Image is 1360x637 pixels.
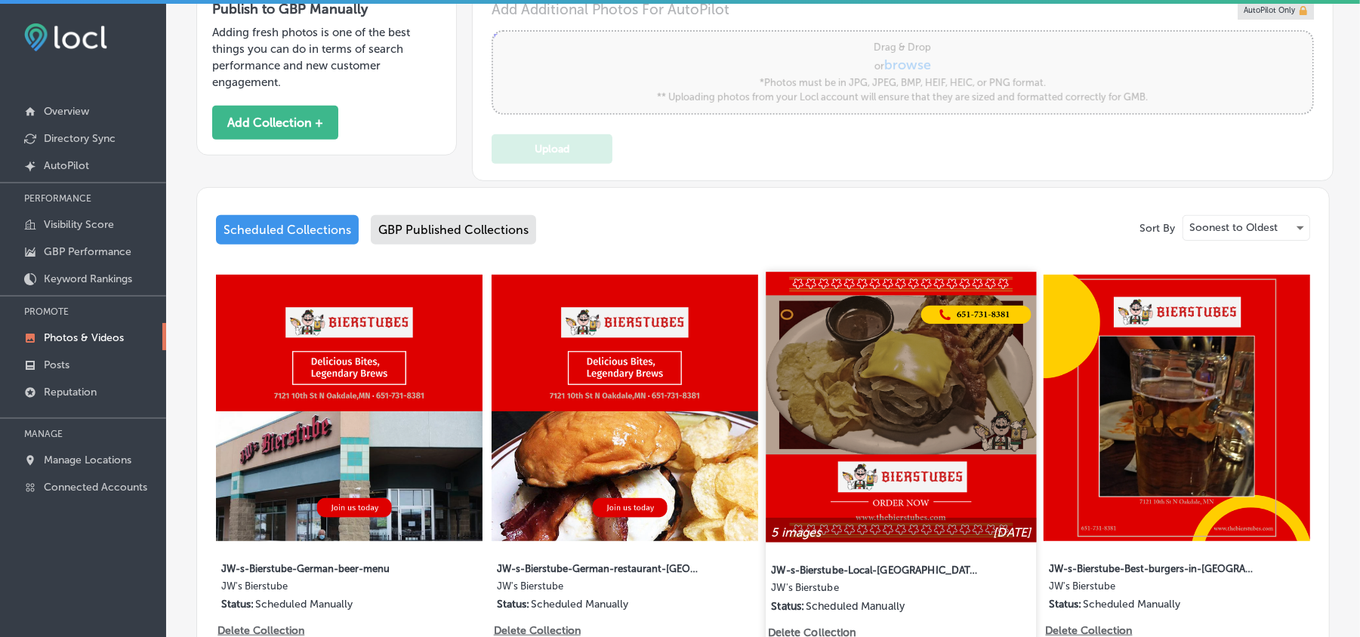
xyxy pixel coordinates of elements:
p: Scheduled Manually [531,598,628,611]
p: Status: [1049,598,1081,611]
label: JW's Bierstube [221,580,425,598]
img: Collection thumbnail [492,275,758,541]
label: JW-s-Bierstube-German-beer-menu [221,554,425,580]
p: Delete Collection [217,624,303,637]
p: Status: [771,600,804,613]
label: JW-s-Bierstube-Best-burgers-in-[GEOGRAPHIC_DATA] [1049,554,1253,580]
p: Overview [44,105,89,118]
p: Status: [497,598,529,611]
p: Keyword Rankings [44,272,132,285]
label: JW-s-Bierstube-German-restaurant-[GEOGRAPHIC_DATA]-[GEOGRAPHIC_DATA] [497,554,701,580]
p: Adding fresh photos is one of the best things you can do in terms of search performance and new c... [212,24,441,91]
p: Reputation [44,386,97,399]
p: Scheduled Manually [806,600,905,613]
p: Visibility Score [44,218,114,231]
p: Status: [221,598,254,611]
label: JW's Bierstube [1049,580,1253,598]
p: Scheduled Manually [1083,598,1180,611]
img: Collection thumbnail [1044,275,1310,541]
label: JW-s-Bierstube-Local-[GEOGRAPHIC_DATA]-in-[GEOGRAPHIC_DATA] [771,555,978,583]
p: Posts [44,359,69,371]
div: Soonest to Oldest [1183,216,1309,240]
img: fda3e92497d09a02dc62c9cd864e3231.png [24,23,107,51]
label: JW's Bierstube [497,580,701,598]
label: JW's Bierstube [771,583,978,600]
p: Manage Locations [44,454,131,466]
p: Delete Collection [494,624,579,637]
p: Directory Sync [44,132,116,145]
div: Scheduled Collections [216,215,359,245]
p: Scheduled Manually [255,598,353,611]
p: Soonest to Oldest [1189,220,1278,235]
p: [DATE] [993,525,1031,540]
p: Delete Collection [1046,624,1131,637]
p: GBP Performance [44,245,131,258]
p: Connected Accounts [44,481,147,494]
button: Add Collection + [212,106,338,140]
p: Sort By [1140,222,1175,235]
div: GBP Published Collections [371,215,536,245]
p: Photos & Videos [44,331,124,344]
img: Collection thumbnail [766,272,1036,542]
p: AutoPilot [44,159,89,172]
p: 5 images [771,525,821,540]
img: Collection thumbnail [216,275,483,541]
h3: Publish to GBP Manually [212,1,441,17]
